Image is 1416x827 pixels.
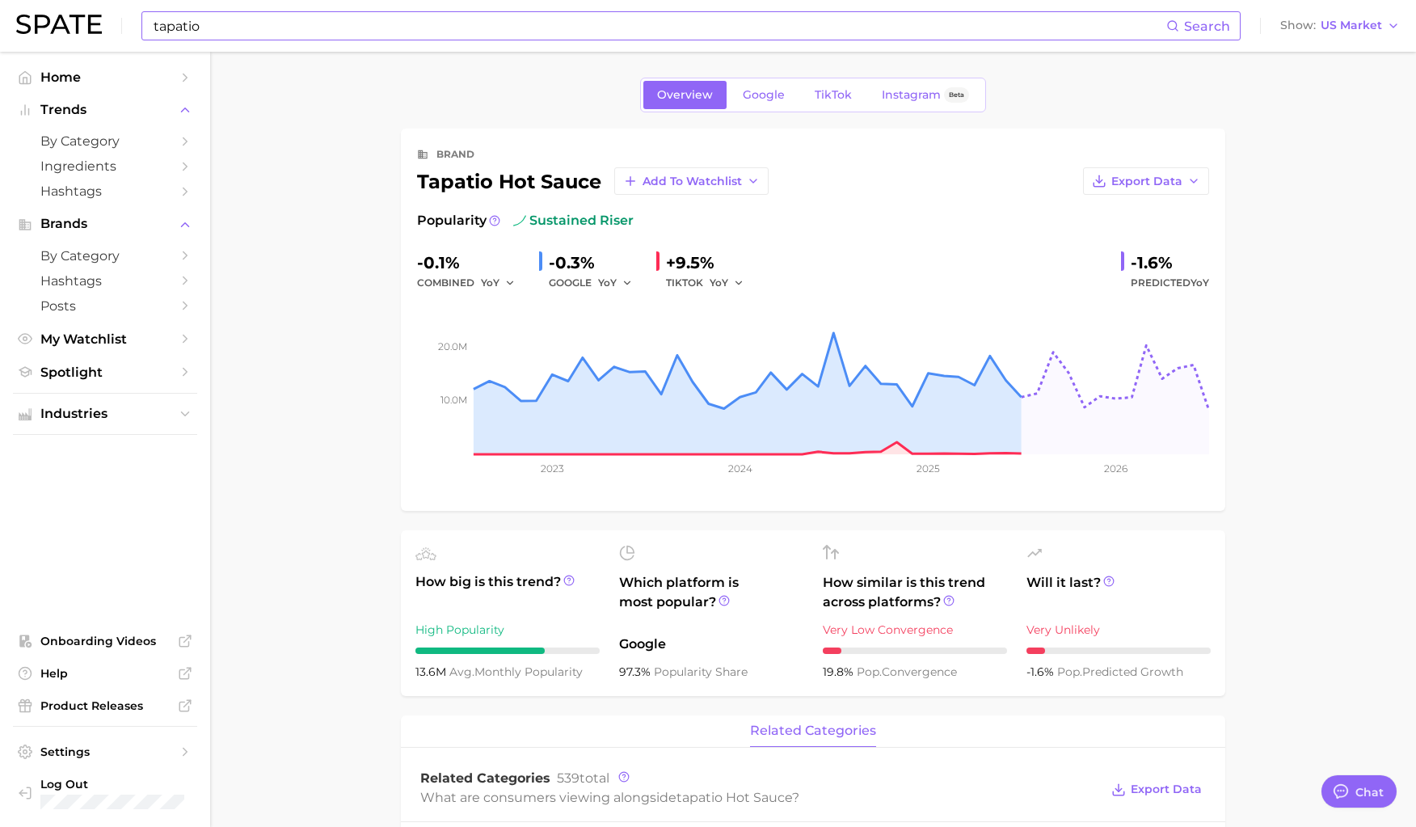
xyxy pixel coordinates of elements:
span: Product Releases [40,698,170,713]
div: +9.5% [666,250,755,276]
img: sustained riser [513,214,526,227]
span: 19.8% [823,665,857,679]
abbr: average [449,665,474,679]
span: Google [743,88,785,102]
button: Trends [13,98,197,122]
span: YoY [481,276,499,289]
button: YoY [598,273,633,293]
a: Posts [13,293,197,319]
div: -1.6% [1131,250,1209,276]
a: Google [729,81,799,109]
a: My Watchlist [13,327,197,352]
button: YoY [481,273,516,293]
span: US Market [1321,21,1382,30]
span: YoY [1191,276,1209,289]
span: Overview [657,88,713,102]
span: Beta [949,88,964,102]
div: Very Unlikely [1026,620,1211,639]
a: by Category [13,129,197,154]
tspan: 2023 [541,462,564,475]
span: Popularity [417,211,487,230]
span: Show [1280,21,1316,30]
span: convergence [857,665,957,679]
span: -1.6% [1026,665,1057,679]
span: Export Data [1111,175,1182,188]
span: Trends [40,103,170,117]
span: predicted growth [1057,665,1183,679]
div: TIKTOK [666,273,755,293]
div: High Popularity [415,620,600,639]
span: How similar is this trend across platforms? [823,573,1007,612]
div: Very Low Convergence [823,620,1007,639]
span: YoY [710,276,728,289]
span: How big is this trend? [415,572,600,612]
button: Export Data [1107,778,1206,801]
span: monthly popularity [449,665,583,679]
span: Home [40,70,170,85]
img: SPATE [16,15,102,34]
span: by Category [40,248,170,264]
a: TikTok [801,81,866,109]
span: tapatio hot sauce [676,790,792,805]
span: Hashtags [40,184,170,199]
span: Predicted [1131,273,1209,293]
span: Instagram [882,88,941,102]
span: Add to Watchlist [643,175,742,188]
div: brand [436,145,474,164]
a: Help [13,661,197,686]
span: Related Categories [420,770,550,786]
a: InstagramBeta [868,81,983,109]
span: Hashtags [40,273,170,289]
tspan: 2024 [728,462,752,475]
div: combined [417,273,526,293]
span: TikTok [815,88,852,102]
span: Posts [40,298,170,314]
span: Spotlight [40,365,170,380]
button: Brands [13,212,197,236]
span: Help [40,666,170,681]
div: 1 / 10 [1026,648,1211,654]
span: 97.3% [619,665,654,679]
div: 7 / 10 [415,648,600,654]
span: Industries [40,407,170,421]
a: Product Releases [13,694,197,718]
button: Add to Watchlist [614,167,769,195]
a: Onboarding Videos [13,629,197,653]
span: Brands [40,217,170,231]
span: My Watchlist [40,331,170,347]
span: Export Data [1131,783,1202,796]
button: ShowUS Market [1276,15,1404,36]
a: Settings [13,740,197,764]
div: -0.1% [417,250,526,276]
span: sustained riser [513,211,634,230]
span: popularity share [654,665,748,679]
abbr: popularity index [857,665,882,679]
a: Spotlight [13,360,197,385]
span: Log Out [40,777,184,791]
span: by Category [40,133,170,149]
span: Ingredients [40,158,170,174]
a: Log out. Currently logged in with e-mail rcitera@verlinvest.com. [13,772,197,814]
span: Google [619,635,803,654]
button: Export Data [1083,167,1209,195]
a: Overview [643,81,727,109]
span: 539 [557,770,579,786]
span: Search [1184,19,1230,34]
a: by Category [13,243,197,268]
span: Settings [40,745,170,759]
div: tapatio hot sauce [417,167,769,195]
span: related categories [750,724,876,738]
input: Search here for a brand, industry, or ingredient [152,12,1166,40]
span: total [557,770,609,786]
button: YoY [710,273,744,293]
a: Home [13,65,197,90]
abbr: popularity index [1057,665,1082,679]
a: Hashtags [13,179,197,204]
span: YoY [598,276,617,289]
div: GOOGLE [549,273,643,293]
a: Ingredients [13,154,197,179]
button: Industries [13,402,197,426]
span: Will it last? [1026,573,1211,612]
span: Onboarding Videos [40,634,170,648]
span: 13.6m [415,665,449,679]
